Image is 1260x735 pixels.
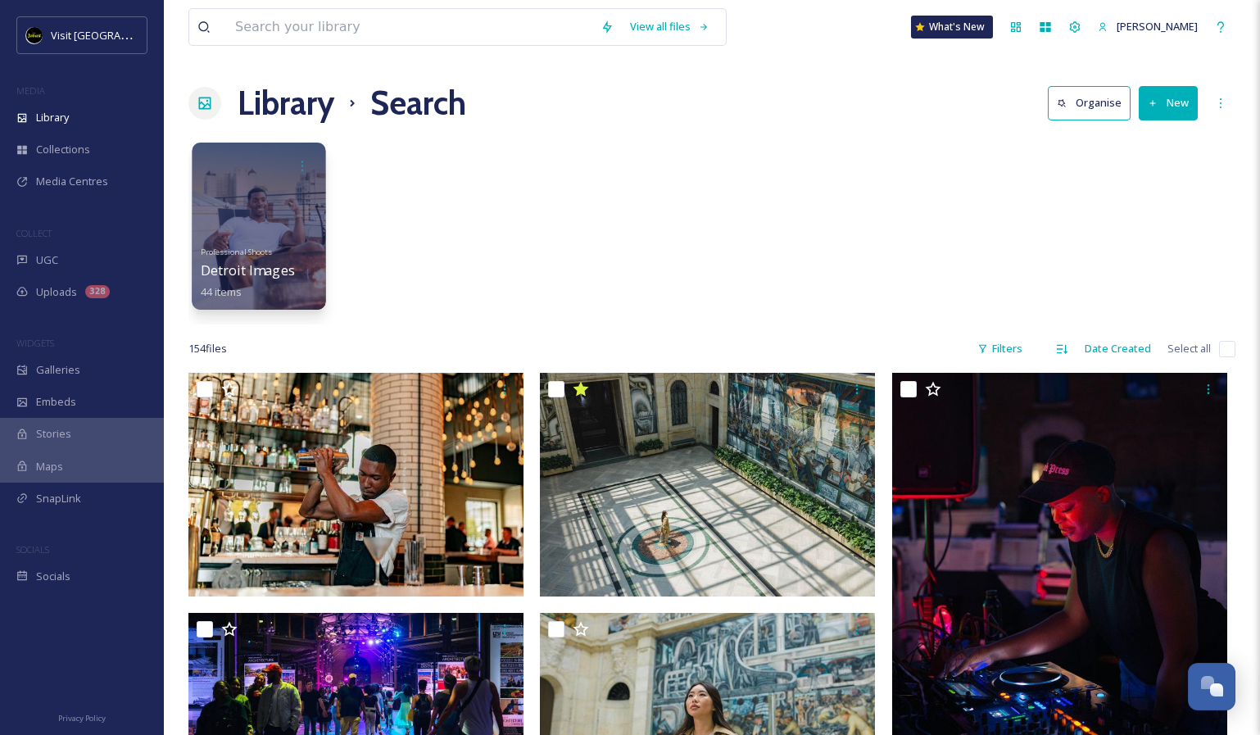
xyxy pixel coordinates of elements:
a: Organise [1048,86,1139,120]
span: Select all [1167,341,1211,356]
span: Stories [36,426,71,442]
a: Library [238,79,334,128]
a: Privacy Policy [58,707,106,727]
span: SOCIALS [16,543,49,556]
span: Uploads [36,284,77,300]
div: Filters [969,333,1031,365]
span: [PERSON_NAME] [1117,19,1198,34]
img: ff4ef0c49ea51241854061138afa0df9667058a86295a360ee0f896cabb521a7.jpg [540,373,875,597]
span: Embeds [36,394,76,410]
span: Media Centres [36,174,108,189]
span: Professional Shoots [201,246,273,256]
button: Organise [1048,86,1131,120]
span: Socials [36,569,70,584]
span: Library [36,110,69,125]
span: Privacy Policy [58,713,106,724]
img: 42dc76e567c58837627b5f0c5e5d32af06b63374fbb4dad81b5e2c6869fce30a.jpg [188,373,523,597]
span: Detroit Images by BUREAU [201,261,370,279]
h1: Search [370,79,466,128]
a: View all files [622,11,718,43]
a: What's New [911,16,993,39]
span: Visit [GEOGRAPHIC_DATA] [51,27,178,43]
span: 154 file s [188,341,227,356]
img: VISIT%20DETROIT%20LOGO%20-%20BLACK%20BACKGROUND.png [26,27,43,43]
a: [PERSON_NAME] [1090,11,1206,43]
input: Search your library [227,9,592,45]
span: MEDIA [16,84,45,97]
span: Maps [36,459,63,474]
button: Open Chat [1188,663,1235,710]
span: 44 items [201,284,242,298]
span: COLLECT [16,227,52,239]
span: Collections [36,142,90,157]
span: Galleries [36,362,80,378]
span: WIDGETS [16,337,54,349]
a: Professional ShootsDetroit Images by BUREAU44 items [201,242,370,298]
span: SnapLink [36,491,81,506]
div: Date Created [1076,333,1159,365]
span: UGC [36,252,58,268]
div: 328 [85,285,110,298]
button: New [1139,86,1198,120]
